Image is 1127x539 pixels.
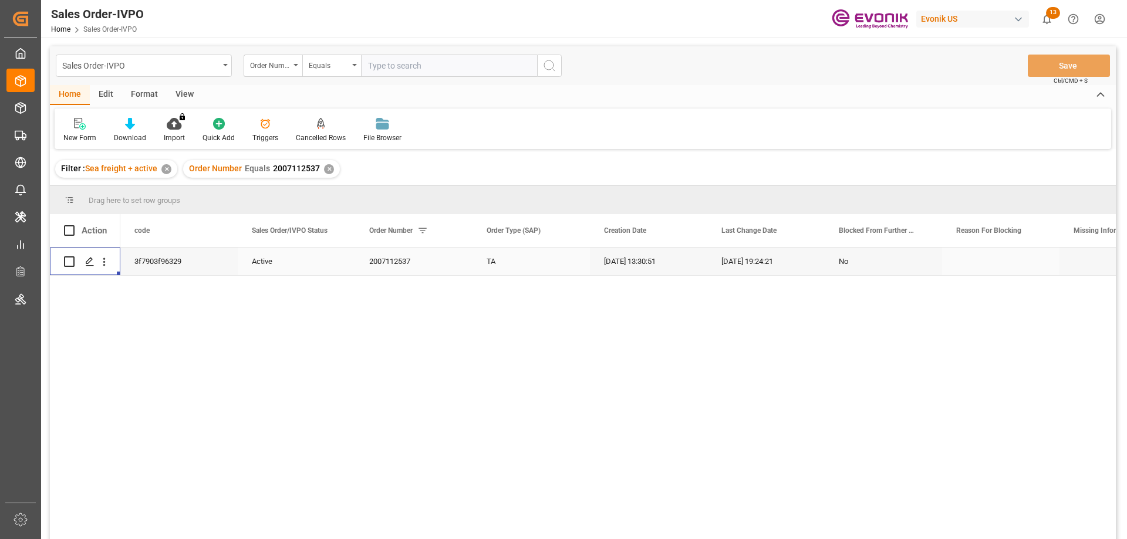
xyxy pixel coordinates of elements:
[203,133,235,143] div: Quick Add
[721,226,777,235] span: Last Change Date
[82,225,107,236] div: Action
[114,133,146,143] div: Download
[916,11,1029,28] div: Evonik US
[51,25,70,33] a: Home
[832,9,908,29] img: Evonik-brand-mark-Deep-Purple-RGB.jpeg_1700498283.jpeg
[1028,55,1110,77] button: Save
[839,226,917,235] span: Blocked From Further Processing
[50,85,90,105] div: Home
[250,57,290,71] div: Order Number
[590,248,707,275] div: [DATE] 13:30:51
[487,226,541,235] span: Order Type (SAP)
[50,248,120,276] div: Press SPACE to select this row.
[1034,6,1060,32] button: show 13 new notifications
[56,55,232,77] button: open menu
[604,226,646,235] span: Creation Date
[252,248,341,275] div: Active
[707,248,825,275] div: [DATE] 19:24:21
[51,5,144,23] div: Sales Order-IVPO
[473,248,590,275] div: TA
[122,85,167,105] div: Format
[89,196,180,205] span: Drag here to set row groups
[244,55,302,77] button: open menu
[1054,76,1088,85] span: Ctrl/CMD + S
[309,57,349,71] div: Equals
[537,55,562,77] button: search button
[355,248,473,275] div: 2007112537
[916,8,1034,30] button: Evonik US
[324,164,334,174] div: ✕
[252,226,328,235] span: Sales Order/IVPO Status
[956,226,1021,235] span: Reason For Blocking
[189,164,242,173] span: Order Number
[62,57,219,72] div: Sales Order-IVPO
[302,55,361,77] button: open menu
[85,164,157,173] span: Sea freight + active
[369,226,413,235] span: Order Number
[1046,7,1060,19] span: 13
[134,226,150,235] span: code
[1060,6,1086,32] button: Help Center
[839,248,928,275] div: No
[120,248,238,275] div: 3f7903f96329
[363,133,401,143] div: File Browser
[296,133,346,143] div: Cancelled Rows
[63,133,96,143] div: New Form
[161,164,171,174] div: ✕
[90,85,122,105] div: Edit
[273,164,320,173] span: 2007112537
[61,164,85,173] span: Filter :
[252,133,278,143] div: Triggers
[361,55,537,77] input: Type to search
[167,85,203,105] div: View
[245,164,270,173] span: Equals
